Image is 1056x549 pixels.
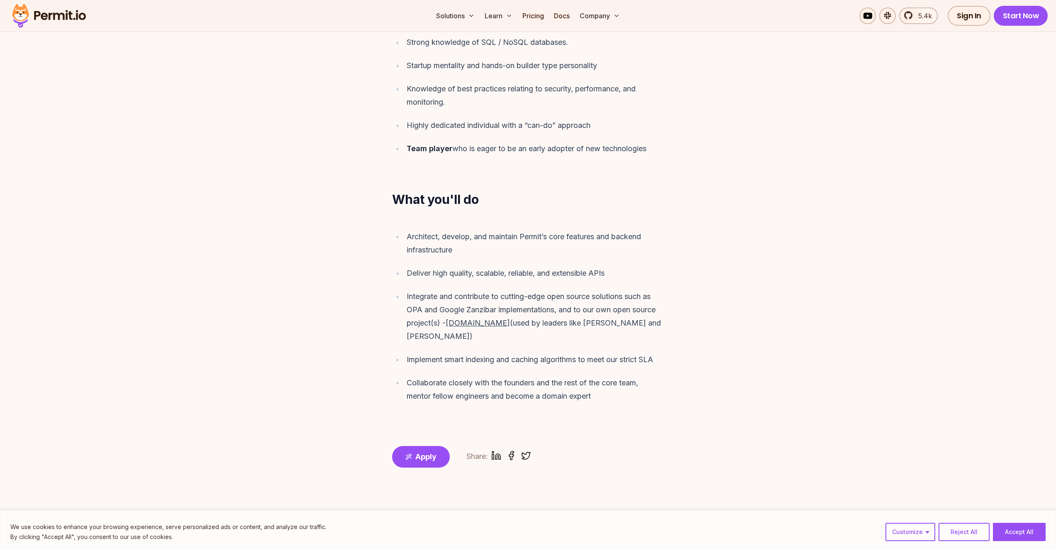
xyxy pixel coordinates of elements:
div: Collaborate closely with the founders and the rest of the core team, mentor fellow engineers and ... [407,376,664,403]
div: Highly dedicated individual with a “can-do” approach [407,119,664,132]
div: Integrate and contribute to cutting-edge open source solutions such as OPA and Google Zanzibar im... [407,290,664,343]
button: Company [576,7,623,24]
a: 5.4k [899,7,938,24]
div: Deliver high quality, scalable, reliable, and extensible APIs [407,267,664,280]
button: linkedin [491,451,501,461]
a: Pricing [519,7,547,24]
div: Startup mentality and hands-on builder type personality [407,59,664,72]
span: 5.4k [913,11,932,21]
button: Customize [885,523,935,541]
p: We use cookies to enhance your browsing experience, serve personalized ads or content, and analyz... [10,522,327,532]
a: Sign In [948,6,990,26]
span: Apply [415,451,437,463]
h2: What you'll do [369,192,688,207]
a: Docs [551,7,573,24]
u: [DOMAIN_NAME] [446,319,510,327]
div: Share: [466,451,488,463]
div: Knowledge of best practices relating to security, performance, and monitoring. [407,82,664,109]
button: Solutions [433,7,478,24]
button: twitter [521,451,531,461]
button: Learn [481,7,516,24]
button: facebook [506,451,516,461]
img: Permit logo [8,2,90,30]
button: Apply [392,446,450,468]
p: By clicking "Accept All", you consent to our use of cookies. [10,532,327,542]
div: Strong knowledge of SQL / NoSQL databases. [407,36,664,49]
div: who is eager to be an early adopter of new technologies [407,142,664,155]
a: Start Now [994,6,1048,26]
button: Reject All [939,523,990,541]
button: Accept All [993,523,1046,541]
div: Architect, develop, and maintain Permit’s core features and backend infrastructure [407,230,664,257]
div: Implement smart indexing and caching algorithms to meet our strict SLA [407,353,664,366]
strong: Team player [407,144,452,153]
